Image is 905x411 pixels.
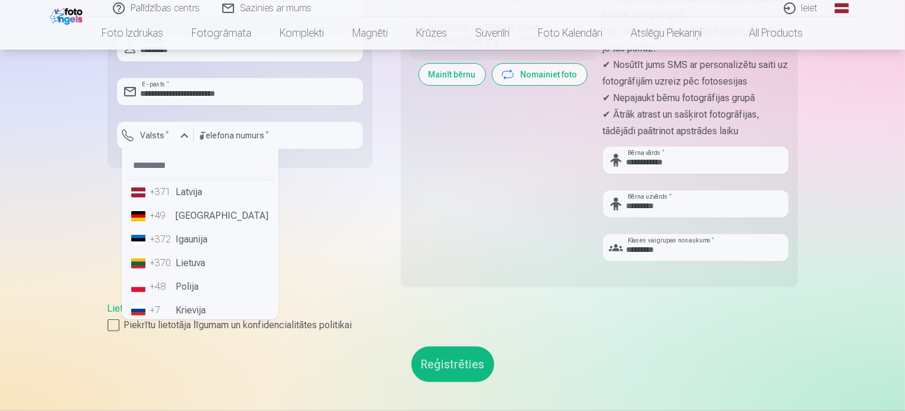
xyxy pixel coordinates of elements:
a: Suvenīri [462,17,524,50]
a: Foto izdrukas [88,17,178,50]
a: Atslēgu piekariņi [617,17,716,50]
div: +370 [150,256,174,270]
button: Valsts* [117,122,194,149]
a: Magnēti [339,17,403,50]
div: , [108,302,798,332]
a: Krūzes [403,17,462,50]
a: Komplekti [266,17,339,50]
div: +371 [150,185,174,199]
label: Piekrītu lietotāja līgumam un konfidencialitātes politikai [108,318,798,332]
li: Polija [126,275,274,299]
p: ✔ Nepajaukt bērnu fotogrāfijas grupā [603,90,789,106]
p: ✔ Nosūtīt jums SMS ar personalizētu saiti uz fotogrāfijām uzreiz pēc fotosesijas [603,57,789,90]
a: Lietošanas līgums [108,303,183,314]
a: Foto kalendāri [524,17,617,50]
li: Latvija [126,180,274,204]
button: Reģistrēties [411,347,494,382]
a: Fotogrāmata [178,17,266,50]
p: ✔ Ātrāk atrast un sašķirot fotogrāfijas, tādējādi paātrinot apstrādes laiku [603,106,789,140]
button: Mainīt bērnu [419,64,485,85]
a: All products [716,17,818,50]
img: /fa1 [50,5,86,25]
div: +48 [150,280,174,294]
div: +49 [150,209,174,223]
li: [GEOGRAPHIC_DATA] [126,204,274,228]
li: Igaunija [126,228,274,251]
li: Lietuva [126,251,274,275]
label: Valsts [136,130,174,141]
div: +372 [150,232,174,247]
button: Nomainiet foto [492,64,587,85]
div: +7 [150,303,174,318]
li: Krievija [126,299,274,322]
div: Lauks ir obligāts [117,149,194,158]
